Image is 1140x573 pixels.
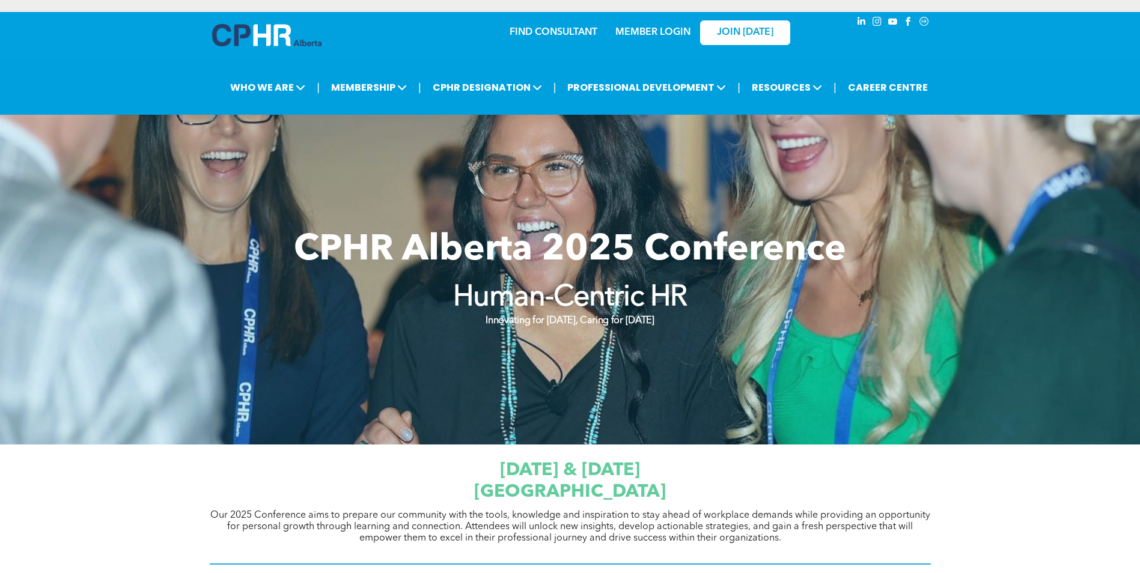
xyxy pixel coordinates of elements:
a: instagram [871,15,884,31]
li: | [737,75,740,100]
li: | [418,75,421,100]
a: CAREER CENTRE [844,76,931,99]
strong: Innovating for [DATE], Caring for [DATE] [486,316,654,326]
span: RESOURCES [748,76,826,99]
li: | [834,75,837,100]
li: | [317,75,320,100]
img: A blue and white logo for cp alberta [212,24,322,46]
a: MEMBER LOGIN [615,28,690,37]
a: facebook [902,15,915,31]
a: youtube [886,15,900,31]
span: Our 2025 Conference aims to prepare our community with the tools, knowledge and inspiration to st... [210,511,930,543]
li: | [553,75,556,100]
span: JOIN [DATE] [717,27,773,38]
a: linkedin [855,15,868,31]
a: JOIN [DATE] [700,20,790,45]
span: CPHR DESIGNATION [429,76,546,99]
span: MEMBERSHIP [328,76,410,99]
a: Social network [918,15,931,31]
strong: Human-Centric HR [453,283,687,312]
span: [DATE] & [DATE] [500,461,640,479]
span: WHO WE ARE [227,76,309,99]
span: PROFESSIONAL DEVELOPMENT [564,76,730,99]
a: FIND CONSULTANT [510,28,597,37]
span: CPHR Alberta 2025 Conference [294,232,846,268]
span: [GEOGRAPHIC_DATA] [474,483,666,501]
